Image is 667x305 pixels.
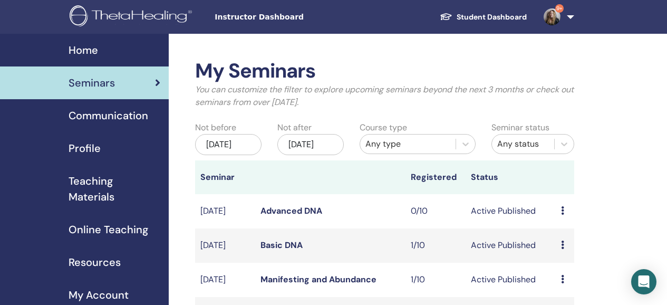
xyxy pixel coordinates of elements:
[360,121,407,134] label: Course type
[405,194,466,228] td: 0/10
[491,121,549,134] label: Seminar status
[260,240,303,251] a: Basic DNA
[440,12,452,21] img: graduation-cap-white.svg
[195,59,574,83] h2: My Seminars
[365,138,450,150] div: Any type
[431,7,535,27] a: Student Dashboard
[466,160,556,194] th: Status
[69,108,148,123] span: Communication
[195,134,262,155] div: [DATE]
[195,228,255,263] td: [DATE]
[69,42,98,58] span: Home
[405,160,466,194] th: Registered
[260,205,322,216] a: Advanced DNA
[544,8,560,25] img: default.jpg
[195,121,236,134] label: Not before
[497,138,549,150] div: Any status
[631,269,656,294] div: Open Intercom Messenger
[69,287,129,303] span: My Account
[555,4,564,13] span: 9+
[466,263,556,297] td: Active Published
[260,274,376,285] a: Manifesting and Abundance
[69,222,148,237] span: Online Teaching
[195,263,255,297] td: [DATE]
[195,160,255,194] th: Seminar
[195,194,255,228] td: [DATE]
[69,254,121,270] span: Resources
[215,12,373,23] span: Instructor Dashboard
[466,194,556,228] td: Active Published
[70,5,196,29] img: logo.png
[405,263,466,297] td: 1/10
[69,140,101,156] span: Profile
[69,75,115,91] span: Seminars
[277,121,312,134] label: Not after
[466,228,556,263] td: Active Published
[195,83,574,109] p: You can customize the filter to explore upcoming seminars beyond the next 3 months or check out s...
[405,228,466,263] td: 1/10
[69,173,160,205] span: Teaching Materials
[277,134,344,155] div: [DATE]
